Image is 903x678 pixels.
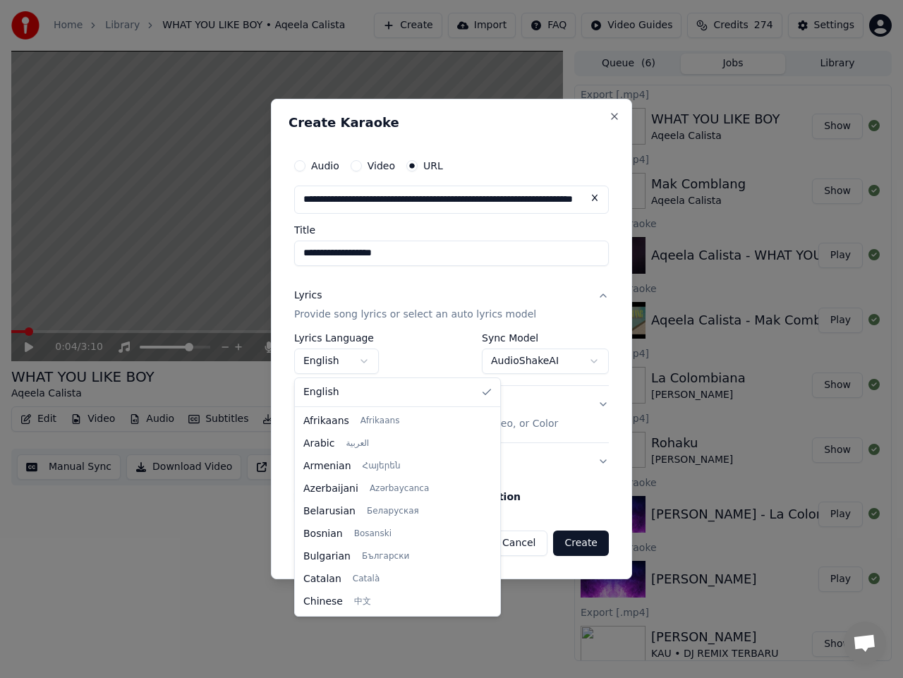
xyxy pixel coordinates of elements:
span: Chinese [303,595,343,609]
span: Belarusian [303,504,356,519]
span: Catalan [303,572,341,586]
span: Беларуская [367,506,419,517]
span: Bulgarian [303,550,351,564]
span: Arabic [303,437,334,451]
span: Azerbaijani [303,482,358,496]
span: العربية [346,438,369,449]
span: Azərbaycanca [370,483,429,495]
span: Български [362,551,409,562]
span: Català [353,574,380,585]
span: Bosnian [303,527,343,541]
span: Հայերեն [363,461,401,472]
span: 中文 [354,596,371,607]
span: Afrikaans [360,416,400,427]
span: Armenian [303,459,351,473]
span: English [303,385,339,399]
span: Bosanski [354,528,392,540]
span: Afrikaans [303,414,349,428]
